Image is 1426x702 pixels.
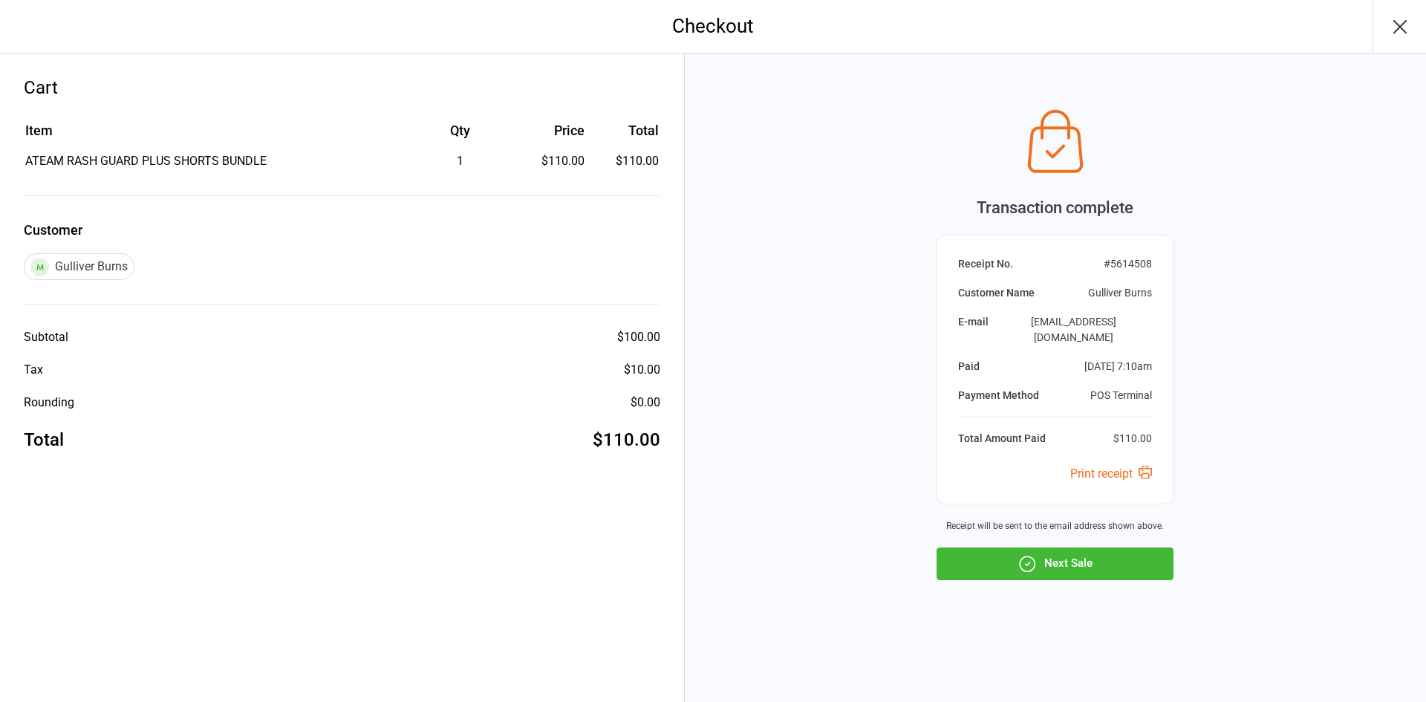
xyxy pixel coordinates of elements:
[1113,431,1152,446] div: $110.00
[407,152,512,170] div: 1
[958,359,980,374] div: Paid
[937,547,1173,580] button: Next Sale
[514,120,585,140] div: Price
[514,152,585,170] div: $110.00
[1084,359,1152,374] div: [DATE] 7:10am
[24,253,134,280] div: Gulliver Burns
[958,285,1035,301] div: Customer Name
[958,388,1039,403] div: Payment Method
[994,314,1152,345] div: [EMAIL_ADDRESS][DOMAIN_NAME]
[590,120,658,151] th: Total
[24,394,74,412] div: Rounding
[958,256,1013,272] div: Receipt No.
[1104,256,1152,272] div: # 5614508
[24,74,660,101] div: Cart
[958,431,1046,446] div: Total Amount Paid
[1070,467,1152,481] a: Print receipt
[25,120,406,151] th: Item
[24,361,43,379] div: Tax
[1090,388,1152,403] div: POS Terminal
[937,195,1173,220] div: Transaction complete
[958,314,989,345] div: E-mail
[25,154,267,168] span: ATEAM RASH GUARD PLUS SHORTS BUNDLE
[24,328,68,346] div: Subtotal
[590,152,658,170] td: $110.00
[937,519,1173,533] div: Receipt will be sent to the email address shown above.
[617,328,660,346] div: $100.00
[24,220,660,240] label: Customer
[407,120,512,151] th: Qty
[593,426,660,453] div: $110.00
[624,361,660,379] div: $10.00
[1088,285,1152,301] div: Gulliver Burns
[24,426,64,453] div: Total
[631,394,660,412] div: $0.00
